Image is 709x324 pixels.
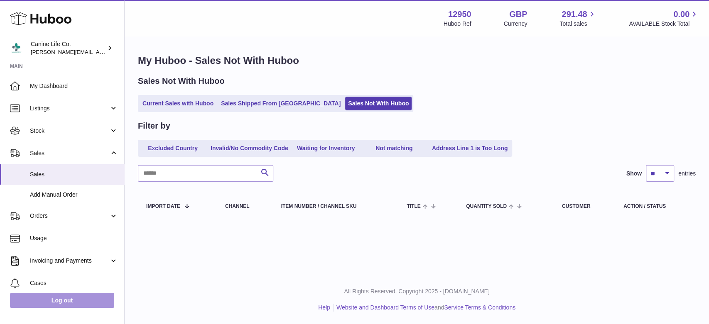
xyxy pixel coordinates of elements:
a: Service Terms & Conditions [444,304,515,311]
span: Cases [30,279,118,287]
a: 0.00 AVAILABLE Stock Total [629,9,699,28]
span: AVAILABLE Stock Total [629,20,699,28]
a: Log out [10,293,114,308]
a: Address Line 1 is Too Long [429,141,511,155]
strong: GBP [509,9,527,20]
a: Waiting for Inventory [293,141,359,155]
span: 0.00 [673,9,689,20]
img: kevin@clsgltd.co.uk [10,42,22,54]
span: Sales [30,149,109,157]
span: Quantity Sold [466,204,507,209]
a: Current Sales with Huboo [140,97,216,110]
strong: 12950 [448,9,471,20]
span: Listings [30,105,109,112]
a: Website and Dashboard Terms of Use [336,304,434,311]
a: Sales Shipped From [GEOGRAPHIC_DATA] [218,97,343,110]
a: Not matching [361,141,427,155]
a: Sales Not With Huboo [345,97,412,110]
h2: Sales Not With Huboo [138,76,225,87]
span: Title [407,204,420,209]
div: Action / Status [623,204,687,209]
span: Import date [146,204,180,209]
label: Show [626,170,642,178]
div: Currency [504,20,527,28]
li: and [334,304,515,312]
a: Excluded Country [140,141,206,155]
div: Channel [225,204,265,209]
a: 291.48 Total sales [559,9,596,28]
a: Invalid/No Commodity Code [208,141,291,155]
span: Total sales [559,20,596,28]
div: Huboo Ref [444,20,471,28]
h1: My Huboo - Sales Not With Huboo [138,54,696,67]
span: Stock [30,127,109,135]
span: [PERSON_NAME][EMAIL_ADDRESS][DOMAIN_NAME] [31,49,167,55]
div: Canine Life Co. [31,40,105,56]
p: All Rights Reserved. Copyright 2025 - [DOMAIN_NAME] [131,287,702,295]
span: My Dashboard [30,82,118,90]
div: Customer [562,204,607,209]
span: 291.48 [562,9,587,20]
span: entries [678,170,696,178]
div: Item Number / Channel SKU [281,204,390,209]
span: Add Manual Order [30,191,118,199]
span: Invoicing and Payments [30,257,109,265]
span: Sales [30,171,118,178]
h2: Filter by [138,120,170,132]
span: Orders [30,212,109,220]
a: Help [318,304,330,311]
span: Usage [30,234,118,242]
